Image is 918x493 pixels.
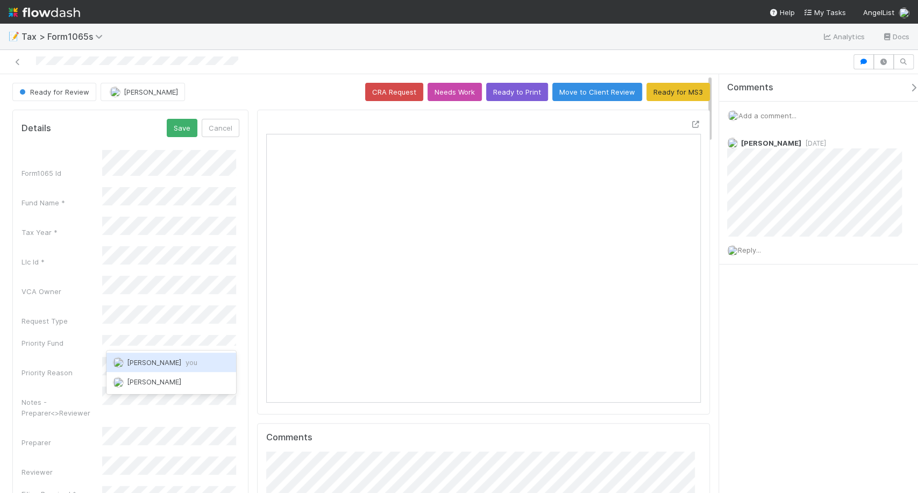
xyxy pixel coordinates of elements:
a: My Tasks [803,7,846,18]
div: Notes - Preparer<>Reviewer [22,397,102,418]
button: CRA Request [365,83,423,101]
button: Cancel [202,119,239,137]
span: Reply... [738,246,761,254]
a: Analytics [822,30,865,43]
img: avatar_66854b90-094e-431f-b713-6ac88429a2b8.png [110,87,120,97]
button: Ready for MS3 [646,83,710,101]
div: Tax Year * [22,227,102,238]
span: Comments [727,82,773,93]
img: avatar_66854b90-094e-431f-b713-6ac88429a2b8.png [727,138,738,148]
span: Tax > Form1065s [22,31,108,42]
button: Save [167,119,197,137]
h5: Details [22,123,51,134]
div: Form1065 Id [22,168,102,178]
img: logo-inverted-e16ddd16eac7371096b0.svg [9,3,80,22]
img: avatar_26a72cff-d2f6-445f-be4d-79d164590882.png [113,377,124,388]
button: Needs Work [428,83,482,101]
span: AngelList [863,8,894,17]
div: Llc Id * [22,256,102,267]
span: [PERSON_NAME] [124,88,178,96]
span: you [186,358,197,367]
span: [PERSON_NAME] [127,377,181,386]
span: 📝 [9,32,19,41]
img: avatar_66854b90-094e-431f-b713-6ac88429a2b8.png [113,357,124,368]
div: Fund Name * [22,197,102,208]
a: Docs [882,30,909,43]
div: Priority Reason [22,367,102,378]
button: Move to Client Review [552,83,642,101]
div: Request Type [22,316,102,326]
div: Priority Fund [22,338,102,348]
img: avatar_66854b90-094e-431f-b713-6ac88429a2b8.png [727,245,738,256]
h5: Comments [266,432,701,443]
button: [PERSON_NAME] [101,83,185,101]
span: [DATE] [801,139,826,147]
div: Preparer [22,437,102,448]
span: Add a comment... [738,111,796,120]
span: My Tasks [803,8,846,17]
span: [PERSON_NAME] [741,139,801,147]
span: [PERSON_NAME] [127,358,197,367]
button: Ready to Print [486,83,548,101]
img: avatar_66854b90-094e-431f-b713-6ac88429a2b8.png [899,8,909,18]
div: VCA Owner [22,286,102,297]
div: Reviewer [22,467,102,477]
div: Help [769,7,795,18]
img: avatar_66854b90-094e-431f-b713-6ac88429a2b8.png [728,110,738,121]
